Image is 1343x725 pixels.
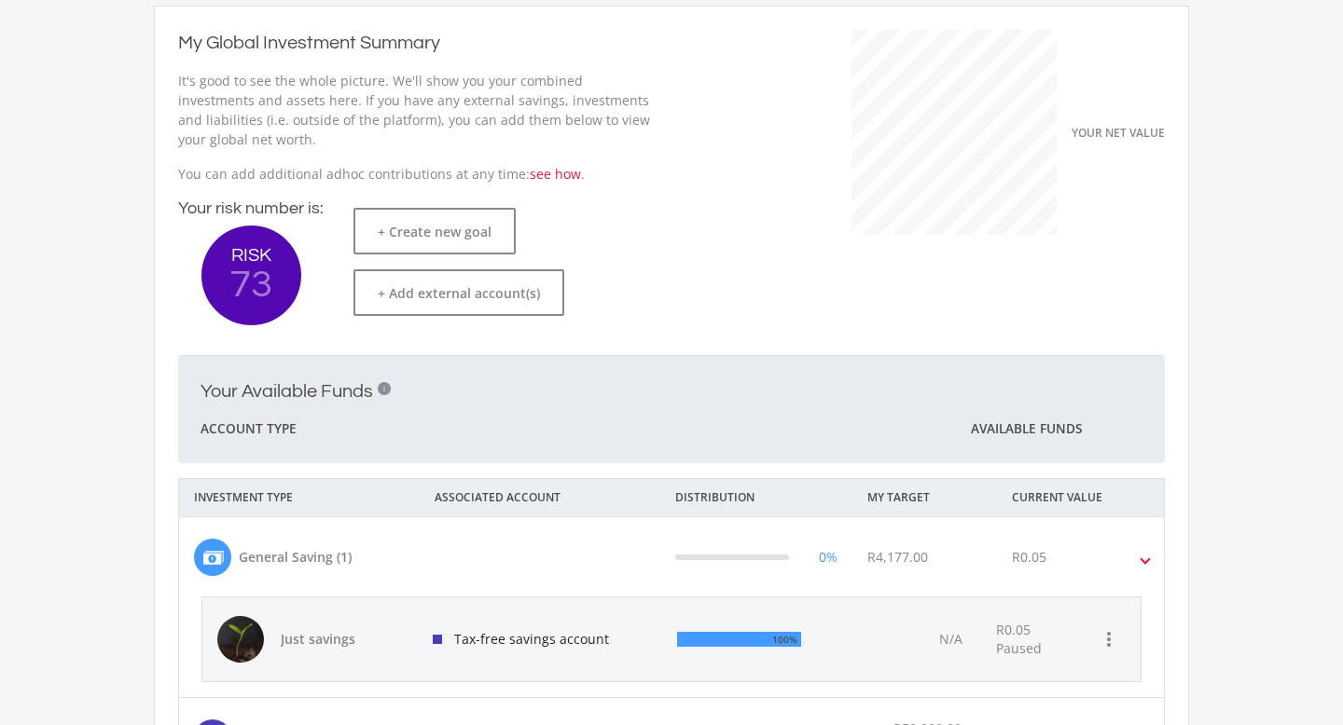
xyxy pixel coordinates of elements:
[178,356,1165,463] mat-expansion-panel-header: Your Available Funds i Account Type Available Funds
[1012,547,1046,567] div: R0.05
[281,630,411,649] span: Just savings
[530,165,581,183] a: see how
[418,597,662,681] div: Tax-free savings account
[1090,621,1128,658] button: more_vert
[201,380,373,403] h2: Your Available Funds
[239,547,352,567] div: General Saving (1)
[178,30,440,58] h2: My Global Investment Summary
[178,164,653,184] p: You can add additional adhoc contributions at any time: .
[1098,628,1120,650] i: more_vert
[420,479,660,516] div: ASSOCIATED ACCOUNT
[353,269,564,316] button: + Add external account(s)
[996,639,1042,657] span: Paused
[997,479,1189,516] div: CURRENT VALUE
[867,548,928,566] span: R4,177.00
[201,417,297,440] span: Account Type
[179,517,1164,596] mat-expansion-panel-header: General Saving (1) 0% R4,177.00 R0.05
[768,630,797,649] div: 100%
[971,419,1082,438] span: Available Funds
[353,208,516,254] button: + Create new goal
[178,71,653,149] p: It's good to see the whole picture. We'll show you your combined investments and assets here. If ...
[996,621,1042,658] div: R0.05
[201,246,301,265] span: RISK
[660,479,852,516] div: DISTRIBUTION
[178,198,324,219] h4: Your risk number is:
[179,479,420,516] div: INVESTMENT TYPE
[852,479,997,516] div: MY TARGET
[939,630,962,648] span: N/A
[819,547,838,567] div: 0%
[201,226,301,325] button: RISK 73
[1072,125,1165,141] span: YOUR NET VALUE
[378,382,391,395] div: i
[201,265,301,305] span: 73
[179,596,1164,697] div: General Saving (1) 0% R4,177.00 R0.05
